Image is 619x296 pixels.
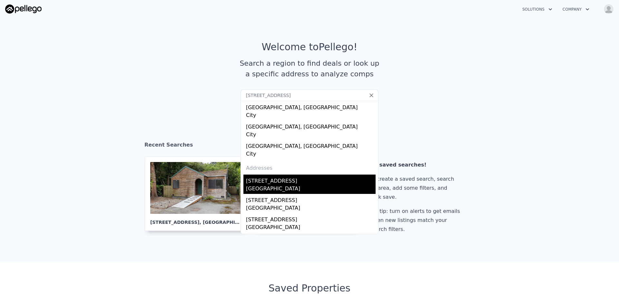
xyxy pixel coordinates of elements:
div: [GEOGRAPHIC_DATA], [GEOGRAPHIC_DATA] [246,120,376,131]
div: City [246,111,376,120]
div: [STREET_ADDRESS] [246,213,376,224]
div: Recent Searches [144,136,475,157]
button: Company [557,4,594,15]
div: [STREET_ADDRESS] [246,194,376,204]
div: Addresses [243,159,376,175]
div: [GEOGRAPHIC_DATA] [246,204,376,213]
div: [STREET_ADDRESS] [246,233,376,243]
div: Welcome to Pellego ! [262,41,358,53]
a: [STREET_ADDRESS], [GEOGRAPHIC_DATA] [145,157,253,231]
div: Saved Properties [144,282,475,294]
input: Search an address or region... [241,90,378,101]
div: [GEOGRAPHIC_DATA], [GEOGRAPHIC_DATA] [246,101,376,111]
div: [GEOGRAPHIC_DATA] [246,185,376,194]
div: [GEOGRAPHIC_DATA], [GEOGRAPHIC_DATA] [246,140,376,150]
div: [STREET_ADDRESS] [246,175,376,185]
div: Pro tip: turn on alerts to get emails when new listings match your search filters. [370,207,463,234]
div: No saved searches! [370,160,463,169]
div: [STREET_ADDRESS] , [GEOGRAPHIC_DATA] [150,214,242,225]
div: City [246,131,376,140]
div: Search a region to find deals or look up a specific address to analyze comps [237,58,382,79]
img: avatar [604,4,614,14]
div: City [246,150,376,159]
div: [GEOGRAPHIC_DATA] [246,224,376,233]
div: To create a saved search, search an area, add some filters, and click save. [370,175,463,202]
img: Pellego [5,5,42,14]
button: Solutions [517,4,557,15]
